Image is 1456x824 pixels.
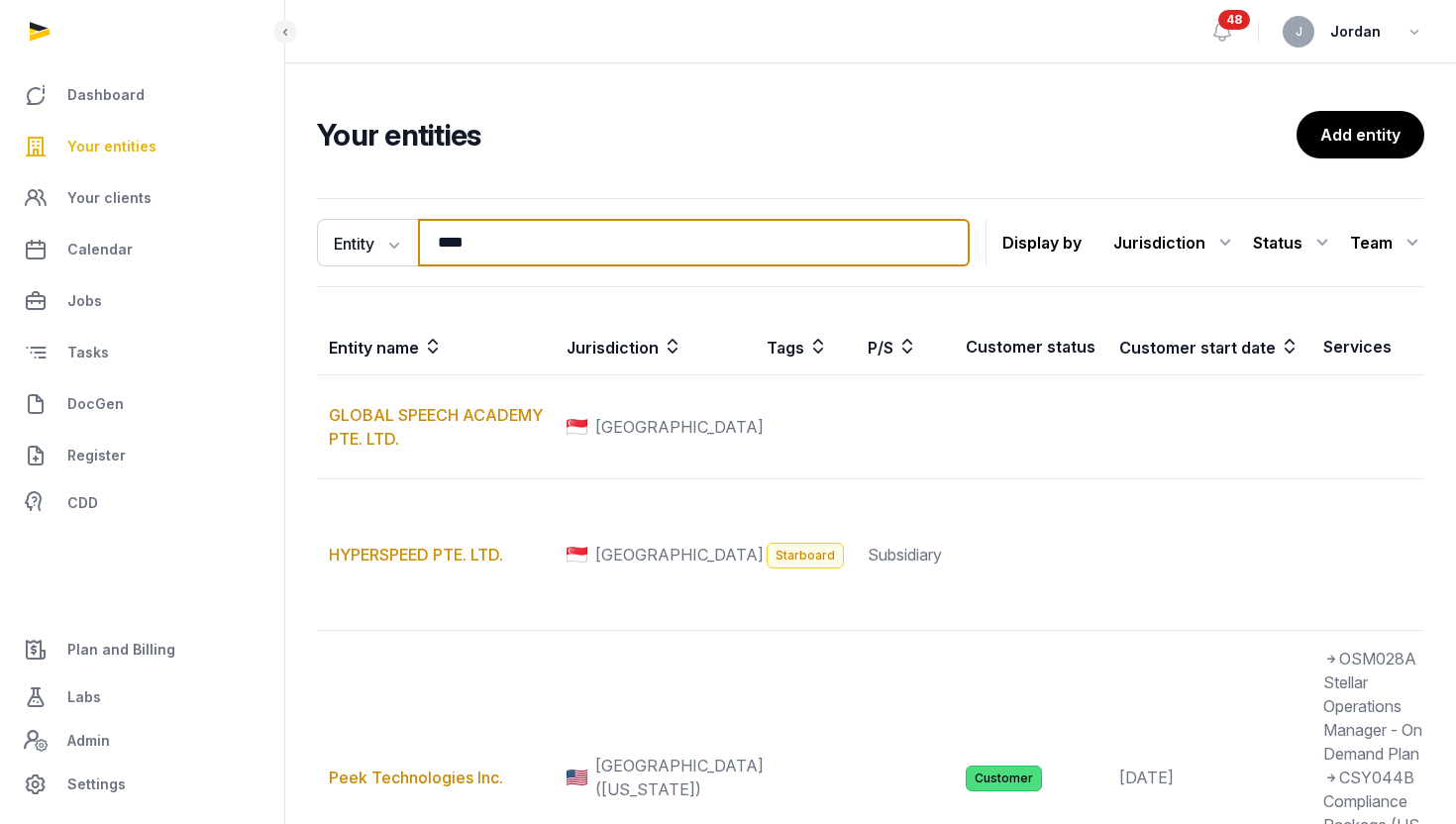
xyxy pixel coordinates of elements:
div: Team [1350,227,1424,258]
span: CDD [67,491,98,515]
span: Your clients [67,186,152,210]
span: [GEOGRAPHIC_DATA] [595,415,764,439]
th: Customer start date [1107,319,1311,375]
th: Customer status [954,319,1107,375]
a: Peek Technologies Inc. [329,768,503,787]
button: Entity [317,219,418,266]
h2: Your entities [317,117,1297,153]
a: Dashboard [16,71,268,119]
a: Your clients [16,174,268,222]
span: Jobs [67,289,102,313]
a: Settings [16,761,268,808]
span: Jordan [1330,20,1381,44]
span: Customer [966,766,1042,791]
a: CDD [16,483,268,523]
th: Jurisdiction [555,319,755,375]
a: DocGen [16,380,268,428]
button: J [1283,16,1314,48]
div: Status [1253,227,1334,258]
span: Dashboard [67,83,145,107]
a: Plan and Billing [16,626,268,673]
a: Register [16,432,268,479]
th: P/S [856,319,954,375]
a: Jobs [16,277,268,325]
span: J [1296,26,1302,38]
span: DocGen [67,392,124,416]
a: Add entity [1297,111,1424,158]
a: Your entities [16,123,268,170]
span: Register [67,444,126,467]
span: OSM028A Stellar Operations Manager - On Demand Plan [1323,649,1422,764]
span: Calendar [67,238,133,261]
a: Calendar [16,226,268,273]
th: Services [1311,319,1435,375]
span: Settings [67,772,126,796]
span: [GEOGRAPHIC_DATA] [595,543,764,566]
span: Admin [67,729,110,753]
a: Labs [16,673,268,721]
a: Tasks [16,329,268,376]
span: [GEOGRAPHIC_DATA] ([US_STATE]) [595,754,764,801]
span: Your entities [67,135,156,158]
div: Jurisdiction [1113,227,1237,258]
span: Labs [67,685,101,709]
a: Admin [16,721,268,761]
th: Entity name [317,319,555,375]
a: GLOBAL SPEECH ACADEMY PTE. LTD. [329,405,543,449]
span: Tasks [67,341,109,364]
a: HYPERSPEED PTE. LTD. [329,545,503,565]
span: Starboard [767,543,844,568]
p: Display by [1002,227,1082,258]
td: Subsidiary [856,479,954,631]
th: Tags [755,319,856,375]
span: 48 [1218,10,1250,30]
span: Plan and Billing [67,638,175,662]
